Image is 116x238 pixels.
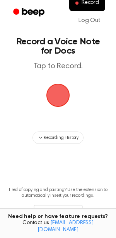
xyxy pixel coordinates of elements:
[14,62,102,71] p: Tap to Record.
[14,37,102,56] h1: Record a Voice Note for Docs
[38,220,94,233] a: [EMAIL_ADDRESS][DOMAIN_NAME]
[6,187,110,199] p: Tired of copying and pasting? Use the extension to automatically insert your recordings.
[44,134,78,141] span: Recording History
[8,5,51,20] a: Beep
[46,84,70,107] button: Beep Logo
[5,220,111,233] span: Contact us
[32,132,84,144] button: Recording History
[71,11,108,30] a: Log Out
